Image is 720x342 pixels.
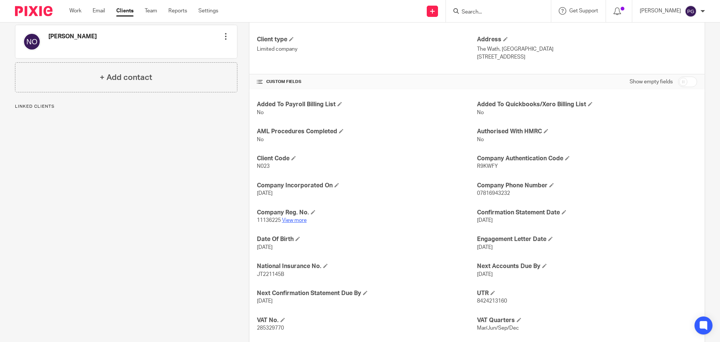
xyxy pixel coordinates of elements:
p: [STREET_ADDRESS] [477,53,697,61]
a: Clients [116,7,133,15]
span: 8424213160 [477,298,507,304]
h4: CUSTOM FIELDS [257,79,477,85]
span: [DATE] [257,298,273,304]
h4: + Add contact [100,72,152,83]
a: Work [69,7,81,15]
span: R9KWFY [477,164,498,169]
p: The Wath, [GEOGRAPHIC_DATA] [477,45,697,53]
span: [DATE] [477,218,493,223]
h4: Added To Quickbooks/Xero Billing List [477,101,697,108]
h4: VAT No. [257,316,477,324]
h4: VAT Quarters [477,316,697,324]
img: Pixie [15,6,52,16]
h4: Date Of Birth [257,235,477,243]
h4: Next Accounts Due By [477,262,697,270]
span: [DATE] [257,245,273,250]
label: Show empty fields [630,78,673,86]
h4: Address [477,36,697,44]
h4: Next Confirmation Statement Due By [257,289,477,297]
h4: Company Phone Number [477,182,697,190]
span: 285329770 [257,325,284,331]
h4: Company Incorporated On [257,182,477,190]
img: svg%3E [685,5,697,17]
span: No [257,110,264,115]
span: 11136225 [257,218,281,223]
h4: Confirmation Statement Date [477,209,697,217]
span: No [477,137,484,142]
span: [DATE] [477,272,493,277]
h4: Company Reg. No. [257,209,477,217]
span: 07816943232 [477,191,510,196]
a: Settings [198,7,218,15]
h4: Authorised With HMRC [477,128,697,136]
a: Team [145,7,157,15]
h4: Client type [257,36,477,44]
h4: UTR [477,289,697,297]
a: Email [93,7,105,15]
span: No [477,110,484,115]
span: [DATE] [257,191,273,196]
span: [DATE] [477,245,493,250]
h4: Added To Payroll Billing List [257,101,477,108]
span: N023 [257,164,270,169]
p: [PERSON_NAME] [640,7,681,15]
h4: National Insurance No. [257,262,477,270]
p: Limited company [257,45,477,53]
img: svg%3E [23,33,41,51]
h4: [PERSON_NAME] [48,33,97,41]
h4: Client Code [257,155,477,163]
span: No [257,137,264,142]
h4: Engagement Letter Date [477,235,697,243]
h4: AML Procedures Completed [257,128,477,136]
p: Linked clients [15,104,237,110]
span: Mar/Jun/Sep/Dec [477,325,519,331]
span: Get Support [569,8,598,14]
a: Reports [168,7,187,15]
a: View more [282,218,307,223]
span: JT221145B [257,272,284,277]
input: Search [461,9,528,16]
h4: Company Authentication Code [477,155,697,163]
